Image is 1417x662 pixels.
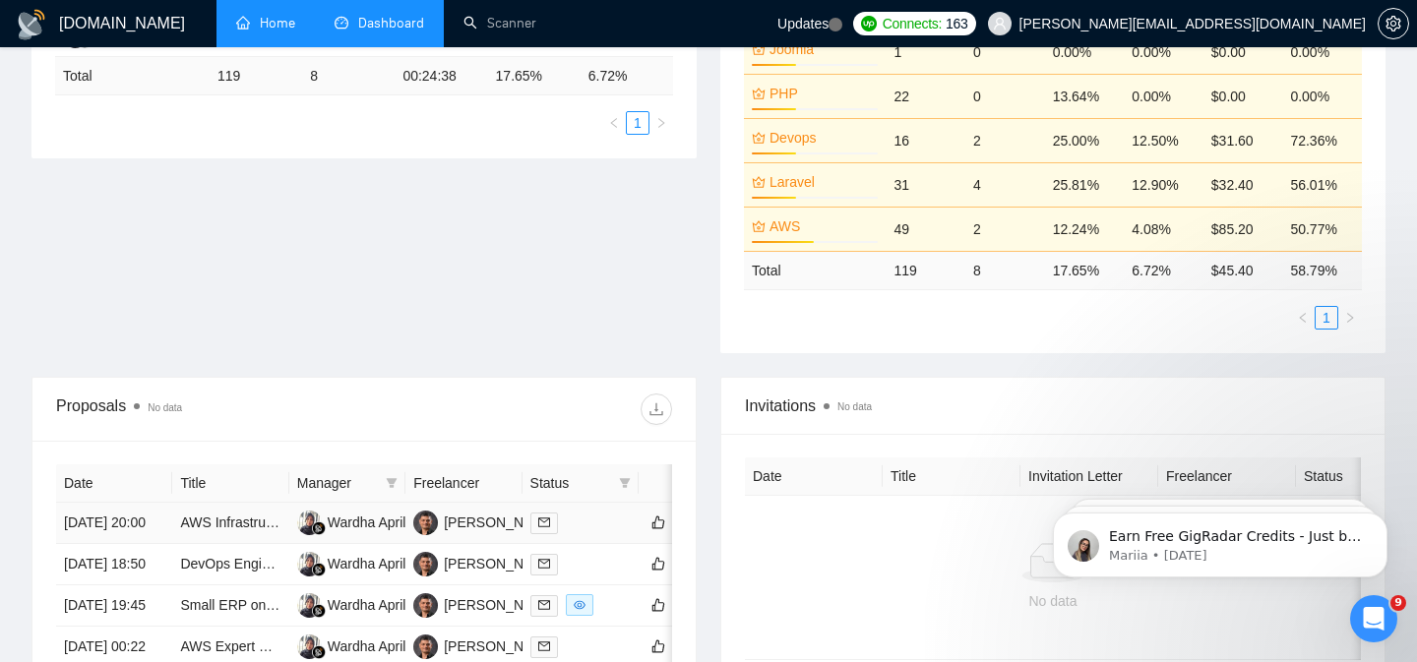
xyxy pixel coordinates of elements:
img: upwork-logo.png [861,16,877,31]
th: Manager [289,464,405,503]
td: Small ERP on Laravel [172,585,288,627]
span: filter [615,468,635,498]
img: gigradar-bm.png [312,604,326,618]
td: 6.72 % [581,57,673,95]
span: dashboard [335,16,348,30]
span: 9 [1390,595,1406,611]
span: filter [386,477,398,489]
a: searchScanner [463,15,536,31]
span: crown [752,131,766,145]
td: $0.00 [1203,30,1283,74]
th: Freelancer [1158,457,1296,496]
span: crown [752,175,766,189]
a: WAWardha Apriliati [297,596,424,612]
td: [DATE] 20:00 [56,503,172,544]
td: 25.81% [1045,162,1125,207]
td: Total [744,251,886,289]
td: 2 [965,207,1045,251]
td: $32.40 [1203,162,1283,207]
td: $31.60 [1203,118,1283,162]
td: AWS Infrastructure CI/CD and Containerization Expert Needed [172,503,288,544]
td: 72.36% [1282,118,1362,162]
button: left [1291,306,1315,330]
a: WAWardha Apriliati [297,637,424,653]
span: right [655,117,667,129]
span: No data [837,401,872,412]
div: Proposals [56,393,364,425]
span: crown [752,219,766,233]
a: Small ERP on Laravel [180,597,315,613]
a: 1 [627,112,648,134]
td: 17.65 % [1045,251,1125,289]
span: setting [1379,16,1408,31]
td: 2 [965,118,1045,162]
td: 12.50% [1124,118,1203,162]
button: right [1338,306,1362,330]
td: [DATE] 19:45 [56,585,172,627]
td: $85.20 [1203,207,1283,251]
button: setting [1378,8,1409,39]
img: WA [297,593,322,618]
button: like [647,511,670,534]
td: 0.00% [1282,30,1362,74]
td: 17.65 % [488,57,581,95]
span: right [1344,312,1356,324]
span: like [651,514,665,530]
iframe: Intercom live chat [1350,595,1397,642]
td: 0 [965,30,1045,74]
a: WAWardha Apriliati [297,513,424,529]
span: Status [530,472,611,494]
td: 8 [302,57,395,95]
td: 6.72 % [1124,251,1203,289]
a: AWS Expert Needed for Audit and Monitoring [180,638,456,654]
img: BP [413,511,438,535]
td: 0.00% [1282,74,1362,118]
li: Previous Page [1291,306,1315,330]
span: filter [382,468,401,498]
button: like [647,634,670,658]
a: AWS Infrastructure CI/CD and Containerization Expert Needed [180,514,563,530]
img: logo [16,9,47,40]
td: Total [55,57,210,95]
td: $ 45.40 [1203,251,1283,289]
div: No data [761,590,1345,612]
td: 12.90% [1124,162,1203,207]
span: filter [619,477,631,489]
img: gigradar-bm.png [312,645,326,659]
td: 0.00% [1124,30,1203,74]
span: No data [148,402,182,413]
div: Wardha Apriliati [328,553,424,574]
td: 119 [210,57,302,95]
span: Invitations [745,393,1361,418]
td: 0.00% [1045,30,1125,74]
th: Date [745,457,883,496]
td: 58.79 % [1282,251,1362,289]
span: 163 [946,13,967,34]
a: BP[PERSON_NAME] [413,596,557,612]
li: Next Page [1338,306,1362,330]
td: 119 [886,251,965,289]
span: like [651,638,665,654]
img: BP [413,634,438,659]
td: 31 [886,162,965,207]
td: 4.08% [1124,207,1203,251]
td: 4 [965,162,1045,207]
td: 13.64% [1045,74,1125,118]
a: BP[PERSON_NAME] [413,513,557,529]
a: PHP [770,83,874,104]
li: Next Page [649,111,673,135]
th: Date [56,464,172,503]
td: 12.24% [1045,207,1125,251]
th: Title [883,457,1020,496]
span: like [651,597,665,613]
span: download [642,401,671,417]
td: 8 [965,251,1045,289]
td: 22 [886,74,965,118]
div: [PERSON_NAME] [444,512,557,533]
a: BP[PERSON_NAME] [413,555,557,571]
span: like [651,556,665,572]
a: Devops [770,127,874,149]
a: setting [1378,16,1409,31]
